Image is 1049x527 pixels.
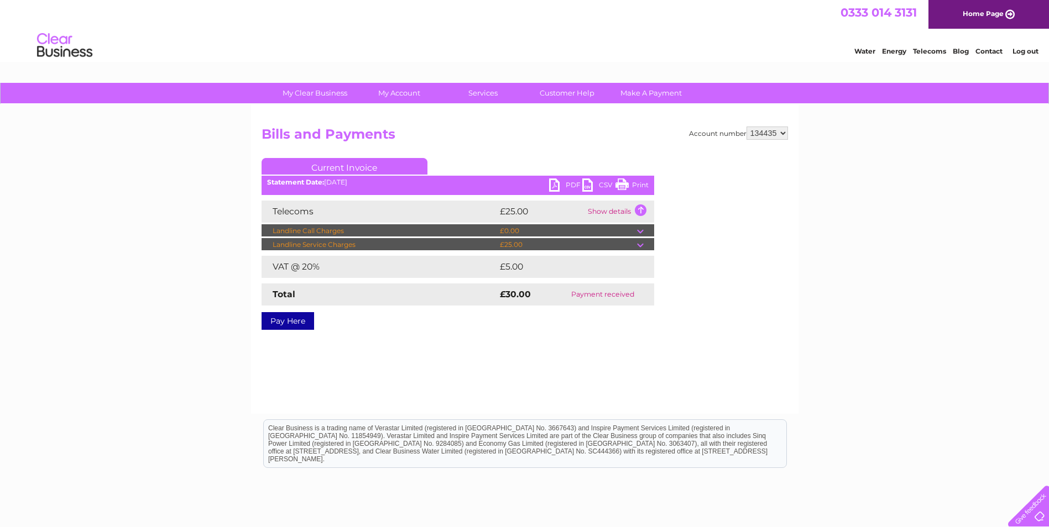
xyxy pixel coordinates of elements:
[36,29,93,62] img: logo.png
[262,312,314,330] a: Pay Here
[500,289,531,299] strong: £30.00
[582,178,615,194] a: CSV
[273,289,295,299] strong: Total
[262,178,654,186] div: [DATE]
[262,224,497,238] td: Landline Call Charges
[606,83,697,103] a: Make A Payment
[585,201,654,223] td: Show details
[497,256,629,278] td: £5.00
[262,201,497,223] td: Telecoms
[437,83,529,103] a: Services
[521,83,613,103] a: Customer Help
[497,224,637,238] td: £0.00
[497,201,585,223] td: £25.00
[953,47,969,55] a: Blog
[913,47,946,55] a: Telecoms
[262,127,788,147] h2: Bills and Payments
[262,238,497,251] td: Landline Service Charges
[549,178,582,194] a: PDF
[882,47,906,55] a: Energy
[353,83,445,103] a: My Account
[267,178,324,186] b: Statement Date:
[1013,47,1038,55] a: Log out
[689,127,788,140] div: Account number
[841,6,917,19] a: 0333 014 3131
[269,83,361,103] a: My Clear Business
[615,178,649,194] a: Print
[262,158,427,175] a: Current Invoice
[262,256,497,278] td: VAT @ 20%
[497,238,637,251] td: £25.00
[854,47,875,55] a: Water
[975,47,1003,55] a: Contact
[551,283,654,305] td: Payment received
[264,6,786,54] div: Clear Business is a trading name of Verastar Limited (registered in [GEOGRAPHIC_DATA] No. 3667643...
